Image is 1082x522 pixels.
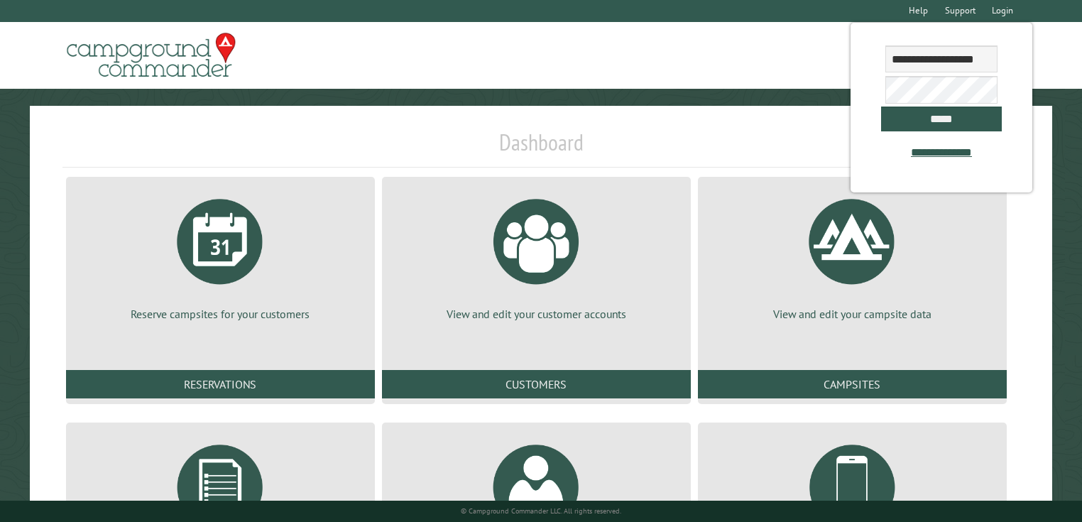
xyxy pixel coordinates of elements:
[698,370,1007,398] a: Campsites
[715,306,990,322] p: View and edit your campsite data
[461,506,621,516] small: © Campground Commander LLC. All rights reserved.
[715,188,990,322] a: View and edit your campsite data
[399,306,674,322] p: View and edit your customer accounts
[83,306,358,322] p: Reserve campsites for your customers
[66,370,375,398] a: Reservations
[62,28,240,83] img: Campground Commander
[83,188,358,322] a: Reserve campsites for your customers
[399,188,674,322] a: View and edit your customer accounts
[62,129,1020,168] h1: Dashboard
[382,370,691,398] a: Customers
